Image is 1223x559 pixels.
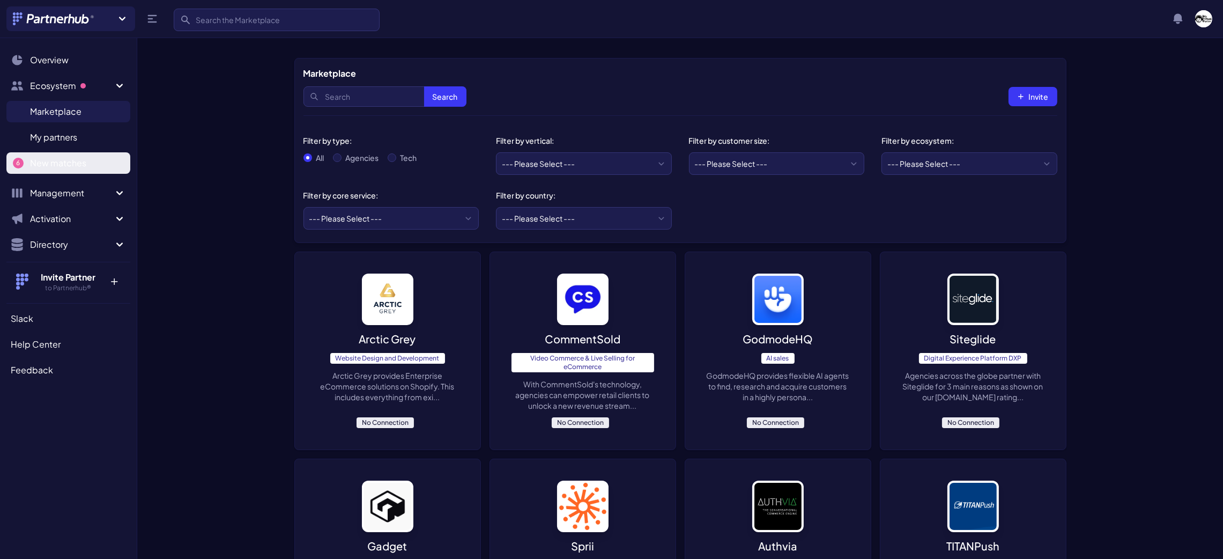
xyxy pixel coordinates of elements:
span: Digital Experience Platform DXP [919,353,1027,364]
span: Website Design and Development [330,353,445,364]
span: My partners [30,131,77,144]
h5: Marketplace [303,67,357,80]
a: Slack [6,308,130,329]
span: Marketplace [30,105,81,118]
button: Ecosystem [6,75,130,97]
a: Feedback [6,359,130,381]
a: image_alt CommentSoldVideo Commerce & Live Selling for eCommerceWith CommentSold's technology, ag... [490,252,676,450]
p: Arctic Grey [359,332,416,347]
p: + [103,271,126,288]
label: Tech [401,152,417,163]
span: 6 [13,158,24,168]
div: Filter by vertical: [496,135,663,146]
span: Ecosystem [30,79,113,92]
img: image_alt [557,481,609,532]
img: image_alt [947,481,999,532]
img: image_alt [947,274,999,325]
a: Marketplace [6,101,130,122]
p: Siteglide [950,332,996,347]
p: CommentSold [545,332,620,347]
h4: Invite Partner [34,271,103,284]
button: Invite Partner to Partnerhub® + [6,262,130,301]
span: No Connection [942,417,999,428]
button: Search [424,86,466,107]
a: image_alt GodmodeHQAI salesGodmodeHQ provides flexible AI agents to find, research and acquire cu... [685,252,871,450]
img: image_alt [752,481,804,532]
a: image_alt SiteglideDigital Experience Platform DXPAgencies across the globe partner with Siteglid... [880,252,1066,450]
span: Feedback [11,364,53,377]
a: New matches [6,152,130,174]
span: Video Commerce & Live Selling for eCommerce [512,353,654,372]
span: New matches [30,157,86,170]
p: With CommentSold's technology, agencies can empower retail clients to unlock a new revenue stream... [512,379,654,411]
div: Filter by customer size: [689,135,856,146]
div: Filter by core service: [303,190,471,201]
span: Slack [11,312,33,325]
button: Management [6,182,130,204]
span: AI sales [761,353,795,364]
img: image_alt [752,274,804,325]
span: Help Center [11,338,61,351]
a: My partners [6,127,130,148]
p: GodmodeHQ [743,332,813,347]
button: Invite [1009,87,1057,106]
span: Management [30,187,113,200]
p: Agencies across the globe partner with Siteglide for 3 main reasons as shown on our [DOMAIN_NAME]... [902,370,1044,402]
span: No Connection [552,417,609,428]
img: image_alt [362,481,413,532]
p: TITANPush [946,539,999,554]
a: image_alt Arctic GreyWebsite Design and DevelopmentArctic Grey provides Enterprise eCommerce solu... [294,252,481,450]
div: Filter by country: [496,190,663,201]
input: Search [303,86,466,107]
span: Activation [30,212,113,225]
img: Partnerhub® Logo [13,12,95,25]
span: No Connection [357,417,414,428]
a: Help Center [6,334,130,355]
img: image_alt [362,274,413,325]
a: Overview [6,49,130,71]
span: Overview [30,54,69,67]
p: GodmodeHQ provides flexible AI agents to find, research and acquire customers in a highly persona... [707,370,849,402]
input: Search the Marketplace [174,9,380,31]
img: image_alt [557,274,609,325]
div: Filter by type: [303,135,471,146]
span: Directory [30,238,113,251]
label: All [316,152,324,163]
p: Gadget [368,539,407,554]
span: No Connection [747,417,804,428]
p: Arctic Grey provides Enterprise eCommerce solutions on Shopify. This includes everything from exi... [316,370,459,402]
img: user photo [1195,10,1212,27]
button: Activation [6,208,130,230]
p: Authvia [758,539,797,554]
p: Sprii [571,539,594,554]
div: Filter by ecosystem: [881,135,1049,146]
h5: to Partnerhub® [34,284,103,292]
button: Directory [6,234,130,255]
label: Agencies [346,152,379,163]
